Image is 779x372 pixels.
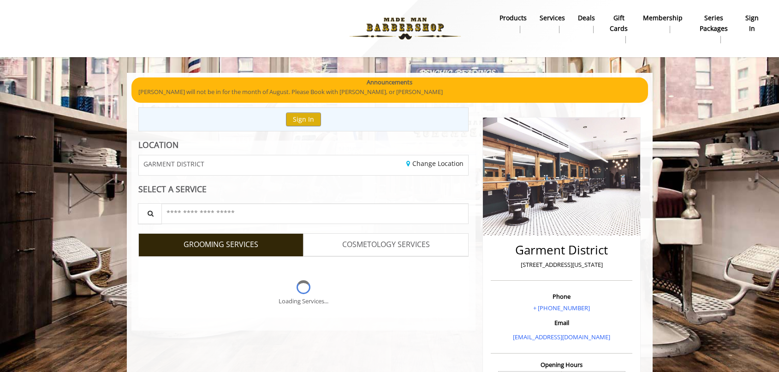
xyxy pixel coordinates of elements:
[578,13,595,23] b: Deals
[601,12,636,46] a: Gift cardsgift cards
[540,13,565,23] b: Services
[533,304,590,312] a: + [PHONE_NUMBER]
[493,12,533,35] a: Productsproducts
[286,112,321,126] button: Sign In
[571,12,601,35] a: DealsDeals
[696,13,732,34] b: Series packages
[279,296,328,306] div: Loading Services...
[138,87,641,97] p: [PERSON_NAME] will not be in for the month of August. Please Book with [PERSON_NAME], or [PERSON_...
[493,260,630,270] p: [STREET_ADDRESS][US_STATE]
[138,185,469,194] div: SELECT A SERVICE
[533,12,571,35] a: ServicesServices
[493,243,630,257] h2: Garment District
[636,12,689,35] a: MembershipMembership
[513,333,610,341] a: [EMAIL_ADDRESS][DOMAIN_NAME]
[138,256,469,318] div: Grooming services
[367,77,412,87] b: Announcements
[608,13,630,34] b: gift cards
[143,160,204,167] span: GARMENT DISTRICT
[138,203,162,224] button: Service Search
[493,293,630,300] h3: Phone
[342,239,430,251] span: COSMETOLOGY SERVICES
[493,319,630,326] h3: Email
[500,13,527,23] b: products
[342,3,469,54] img: Made Man Barbershop logo
[138,139,178,150] b: LOCATION
[491,361,632,368] h3: Opening Hours
[643,13,683,23] b: Membership
[689,12,738,46] a: Series packagesSeries packages
[738,12,766,35] a: sign insign in
[745,13,759,34] b: sign in
[184,239,258,251] span: GROOMING SERVICES
[406,159,464,168] a: Change Location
